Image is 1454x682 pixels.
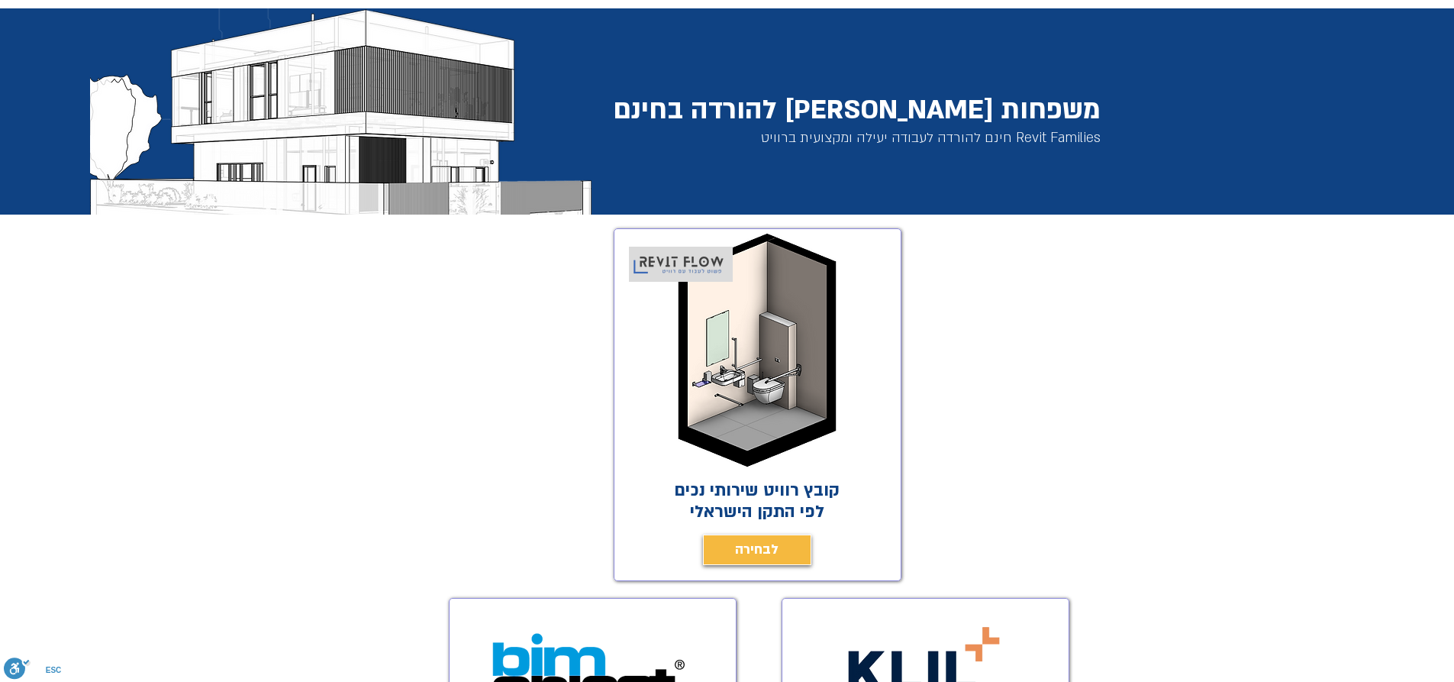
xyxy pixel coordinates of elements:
img: Revit_flow_logo_פשוט_לעבוד_עם_רוויט [627,240,731,283]
img: שירותי נכים REVIT FAMILY [663,231,852,472]
span: לבחירה [735,539,779,561]
span: לפי התקן הישראלי [690,500,824,523]
span: משפחות [PERSON_NAME] להורדה בחינם [613,92,1101,128]
span: קובץ רוויט שירותי נכים [674,479,840,502]
img: שרטוט רוויט יונתן אלדד [90,8,592,215]
a: לבחירה [703,535,811,565]
span: Revit Families חינם להורדה לעבודה יעילה ומקצועית ברוויט [761,129,1101,147]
